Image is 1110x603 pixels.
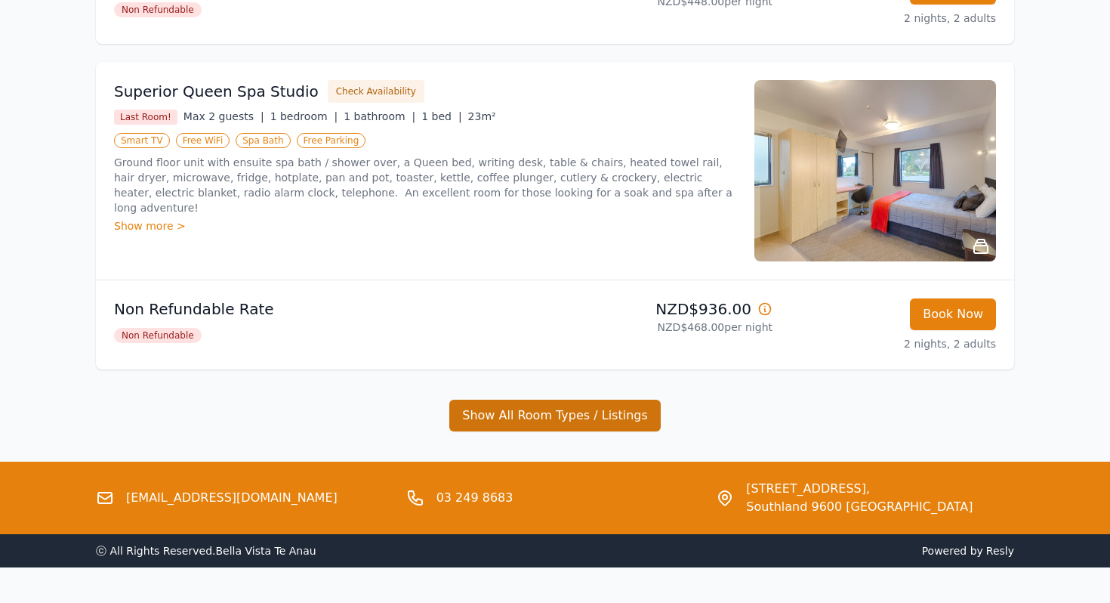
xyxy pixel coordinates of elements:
span: 1 bedroom | [270,110,338,122]
span: Free Parking [297,133,366,148]
p: 2 nights, 2 adults [785,11,996,26]
button: Book Now [910,298,996,330]
a: [EMAIL_ADDRESS][DOMAIN_NAME] [126,489,338,507]
span: Southland 9600 [GEOGRAPHIC_DATA] [746,498,973,516]
a: 03 249 8683 [436,489,513,507]
div: Show more > [114,218,736,233]
span: 23m² [468,110,496,122]
p: NZD$468.00 per night [561,320,772,335]
button: Check Availability [328,80,424,103]
p: NZD$936.00 [561,298,772,320]
span: 1 bed | [421,110,461,122]
span: ⓒ All Rights Reserved. Bella Vista Te Anau [96,545,316,557]
span: Non Refundable [114,2,202,17]
span: Free WiFi [176,133,230,148]
h3: Superior Queen Spa Studio [114,81,319,102]
span: [STREET_ADDRESS], [746,480,973,498]
span: Max 2 guests | [183,110,264,122]
span: Powered by [561,543,1014,558]
span: 1 bathroom | [344,110,415,122]
p: Ground floor unit with ensuite spa bath / shower over, a Queen bed, writing desk, table & chairs,... [114,155,736,215]
a: Resly [986,545,1014,557]
span: Spa Bath [236,133,290,148]
button: Show All Room Types / Listings [449,400,661,431]
p: 2 nights, 2 adults [785,336,996,351]
p: Non Refundable Rate [114,298,549,320]
span: Non Refundable [114,328,202,343]
span: Last Room! [114,110,177,125]
span: Smart TV [114,133,170,148]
